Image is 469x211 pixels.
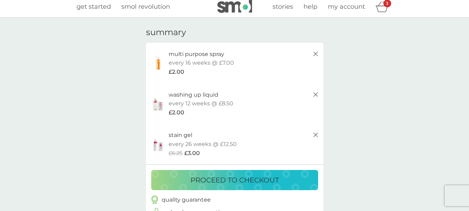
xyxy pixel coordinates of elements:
span: my account [328,3,365,10]
a: smol revolution [121,2,170,12]
p: every 26 weeks @ £12.50 [169,140,237,149]
h3: summary [146,27,186,38]
p: proceed to checkout [191,175,279,186]
span: £6.25 [169,149,183,158]
span: smol revolution [121,3,170,10]
p: every 12 weeks @ £8.50 [169,99,233,108]
p: stain gel [169,131,192,140]
a: my account [328,2,365,12]
p: washing up liquid [169,90,218,99]
span: £3.00 [184,149,200,158]
span: £2.00 [169,67,184,76]
span: help [304,3,317,10]
p: multi purpose spray [169,50,224,59]
span: get started [76,3,111,10]
button: proceed to checkout [151,170,318,190]
a: get started [76,2,111,12]
span: stories [273,3,293,10]
span: £2.00 [169,108,184,117]
a: help [304,2,317,12]
p: every 16 weeks @ £7.00 [169,58,234,67]
p: quality guarantee [162,195,211,204]
a: stories [273,2,293,12]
